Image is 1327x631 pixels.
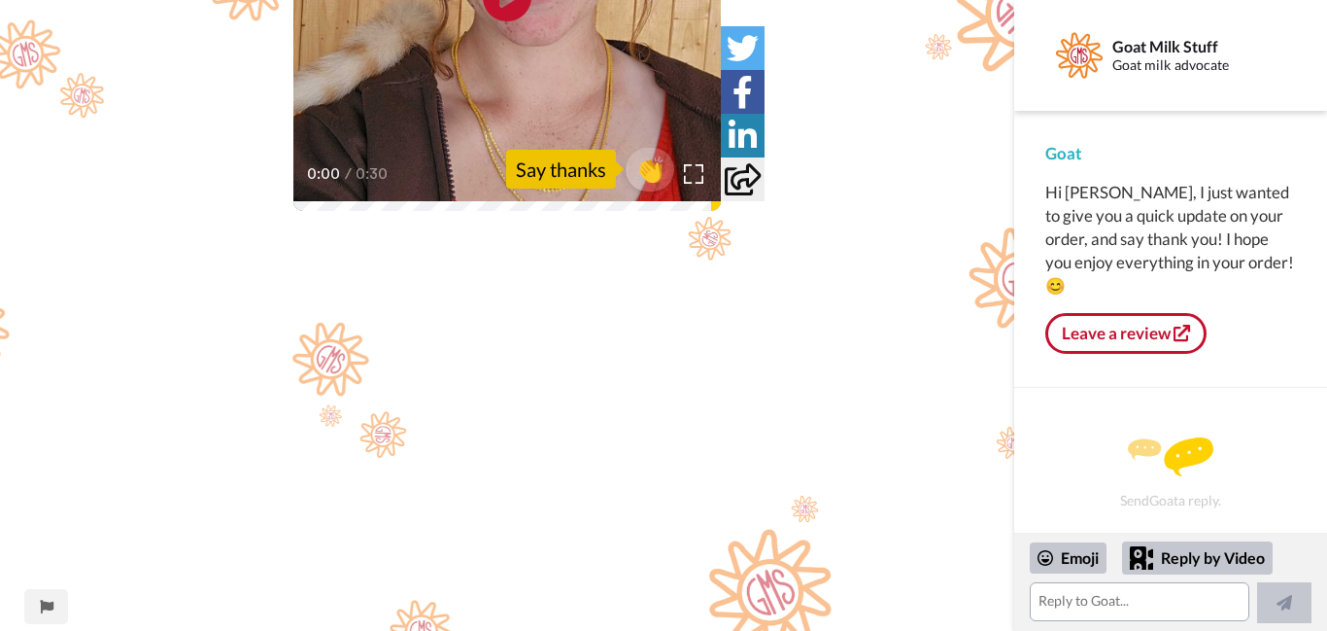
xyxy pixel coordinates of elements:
[1045,313,1207,354] a: Leave a review
[1040,422,1301,523] div: Send Goat a reply.
[1128,438,1213,476] img: message.svg
[1130,546,1153,570] div: Reply by Video
[684,164,703,184] img: Full screen
[1112,37,1295,55] div: Goat Milk Stuff
[356,162,390,186] span: 0:30
[1122,542,1273,575] div: Reply by Video
[506,150,616,189] div: Say thanks
[1112,57,1295,74] div: Goat milk advocate
[1056,32,1103,79] img: Profile Image
[1045,181,1296,298] div: Hi [PERSON_NAME], I just wanted to give you a quick update on your order, and say thank you! I ho...
[307,162,341,186] span: 0:00
[626,154,674,185] span: 👏
[1030,543,1106,574] div: Emoji
[1045,142,1296,165] div: Goat
[162,240,852,629] iframe: Meet the Jonas Family
[626,148,674,192] button: 👏
[345,162,352,186] span: /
